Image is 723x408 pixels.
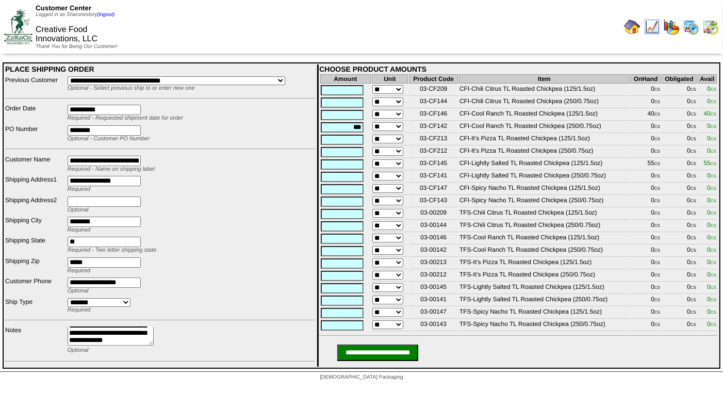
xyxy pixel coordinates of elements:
img: ZoRoCo_Logo(Green%26Foil)%20jpg.webp [4,9,32,44]
td: 0 [631,97,661,108]
td: 03-CF144 [409,97,458,108]
td: 0 [662,97,697,108]
td: 0 [631,270,661,282]
td: 0 [662,258,697,269]
span: CS [654,273,660,278]
td: 03-CF141 [409,171,458,183]
span: CS [711,199,716,203]
span: CS [691,137,696,141]
span: Required [68,268,91,274]
span: CS [711,211,716,216]
td: 03-CF209 [409,85,458,96]
span: CS [711,100,716,104]
span: CS [654,310,660,315]
td: 0 [662,122,697,133]
span: CS [711,236,716,240]
td: 03-CF212 [409,146,458,158]
span: Optional - Customer PO Number [68,136,150,142]
td: 03-CF142 [409,122,458,133]
img: calendarinout.gif [702,19,719,35]
span: 40 [704,110,716,117]
td: Notes [5,326,66,356]
span: Required - Requested shipment date for order [68,115,183,121]
span: CS [711,186,716,191]
span: CS [654,223,660,228]
td: 0 [662,283,697,294]
td: Shipping Address1 [5,175,66,194]
span: CS [711,310,716,315]
span: CS [691,161,696,166]
td: 0 [631,221,661,232]
td: 03-00145 [409,283,458,294]
span: CS [711,174,716,178]
td: 0 [662,320,697,331]
td: 0 [662,159,697,170]
span: 0 [707,172,716,179]
td: 0 [662,146,697,158]
span: CS [691,100,696,104]
td: Customer Phone [5,277,66,296]
span: 0 [707,308,716,315]
span: CS [654,186,660,191]
td: 0 [631,208,661,220]
span: CS [654,322,660,327]
td: CFI-Chili Citrus TL Roasted Chickpea (125/1.5oz) [459,85,630,96]
td: Ship Type [5,298,66,315]
span: 0 [707,97,716,105]
span: CS [654,137,660,141]
td: TFS-Lightly Salted TL Roasted Chickpea (125/1.5oz) [459,283,630,294]
span: 0 [707,221,716,229]
span: CS [654,285,660,290]
th: Avail [698,74,717,84]
td: Shipping State [5,236,66,255]
th: OnHand [631,74,661,84]
th: Item [459,74,630,84]
td: 0 [631,85,661,96]
td: 03-CF213 [409,134,458,145]
a: (logout) [97,12,115,18]
td: 0 [631,134,661,145]
td: 03-CF147 [409,184,458,195]
span: Creative Food Innovations, LLC [36,25,97,43]
td: 0 [631,295,661,306]
span: CS [711,260,716,265]
td: CFI-Lightly Salted TL Roasted Chickpea (125/1.5oz) [459,159,630,170]
td: 0 [631,307,661,319]
span: 0 [707,122,716,129]
td: 0 [662,184,697,195]
span: CS [654,298,660,302]
th: Unit [372,74,408,84]
span: Optional - Select previous ship to or enter new one [68,85,195,91]
span: CS [691,124,696,129]
span: 0 [707,283,716,290]
span: CS [711,124,716,129]
span: 0 [707,197,716,204]
span: Required [68,186,91,192]
span: Thank You for Being Our Customer! [36,44,118,50]
span: CS [711,322,716,327]
td: Customer Name [5,155,66,174]
th: Amount [320,74,370,84]
span: CS [654,149,660,154]
td: 0 [662,208,697,220]
span: CS [711,87,716,92]
span: CS [691,87,696,92]
td: TFS-Chili Citrus TL Roasted Chickpea (250/0.75oz) [459,221,630,232]
td: PO Number [5,125,66,144]
td: 0 [662,109,697,121]
span: CS [654,236,660,240]
td: 55 [631,159,661,170]
span: CS [711,161,716,166]
span: CS [654,112,660,117]
span: CS [691,149,696,154]
span: CS [711,223,716,228]
td: 0 [662,233,697,244]
span: 0 [707,320,716,328]
span: CS [691,285,696,290]
span: CS [691,199,696,203]
td: Previous Customer [5,76,66,93]
span: CS [691,248,696,253]
td: CFI-Lightly Salted TL Roasted Chickpea (250/0.75oz) [459,171,630,183]
span: CS [654,248,660,253]
span: CS [711,137,716,141]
